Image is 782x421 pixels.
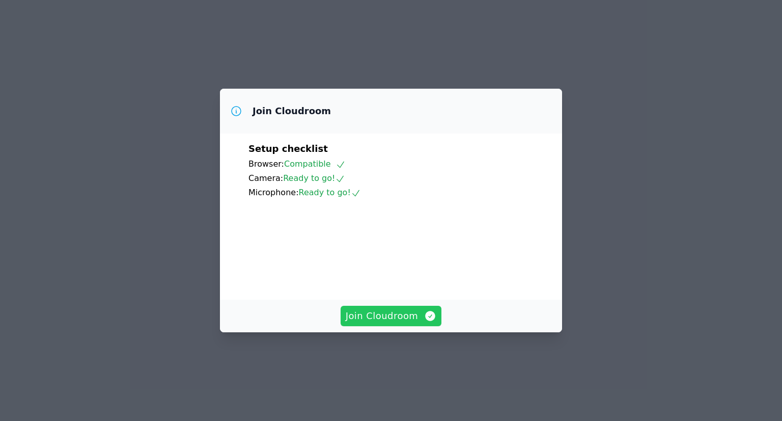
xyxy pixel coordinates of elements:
span: Ready to go! [299,188,361,197]
h3: Join Cloudroom [253,105,331,117]
span: Microphone: [248,188,299,197]
span: Browser: [248,159,284,169]
span: Compatible [284,159,346,169]
span: Join Cloudroom [346,309,437,323]
button: Join Cloudroom [341,306,442,326]
span: Camera: [248,173,283,183]
span: Setup checklist [248,143,328,154]
span: Ready to go! [283,173,345,183]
